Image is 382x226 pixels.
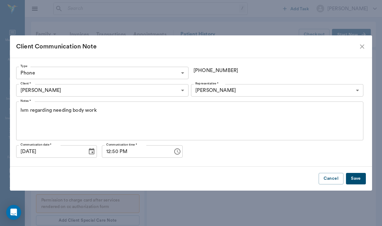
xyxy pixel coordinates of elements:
div: [PHONE_NUMBER] [191,67,363,77]
div: [PERSON_NAME] [16,84,189,97]
div: Client Communication Note [16,42,358,52]
label: Type [20,64,27,68]
button: close [358,43,366,50]
label: Notes * [20,99,31,103]
input: hh:mm aa [102,145,169,158]
label: Client * [20,81,31,86]
button: Choose date, selected date is Sep 14, 2025 [85,145,98,158]
button: Save [346,173,366,184]
textarea: lvm regarding needing body work [20,107,359,135]
label: Communication time * [106,142,137,147]
div: Phone [16,67,189,79]
label: Communication date * [20,142,52,147]
button: Choose time, selected time is 12:50 PM [171,145,184,158]
div: [PERSON_NAME] [191,84,363,97]
button: Cancel [319,173,343,184]
label: Representative * [195,81,218,86]
input: MM/DD/YYYY [16,145,83,158]
div: Open Intercom Messenger [6,205,21,220]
